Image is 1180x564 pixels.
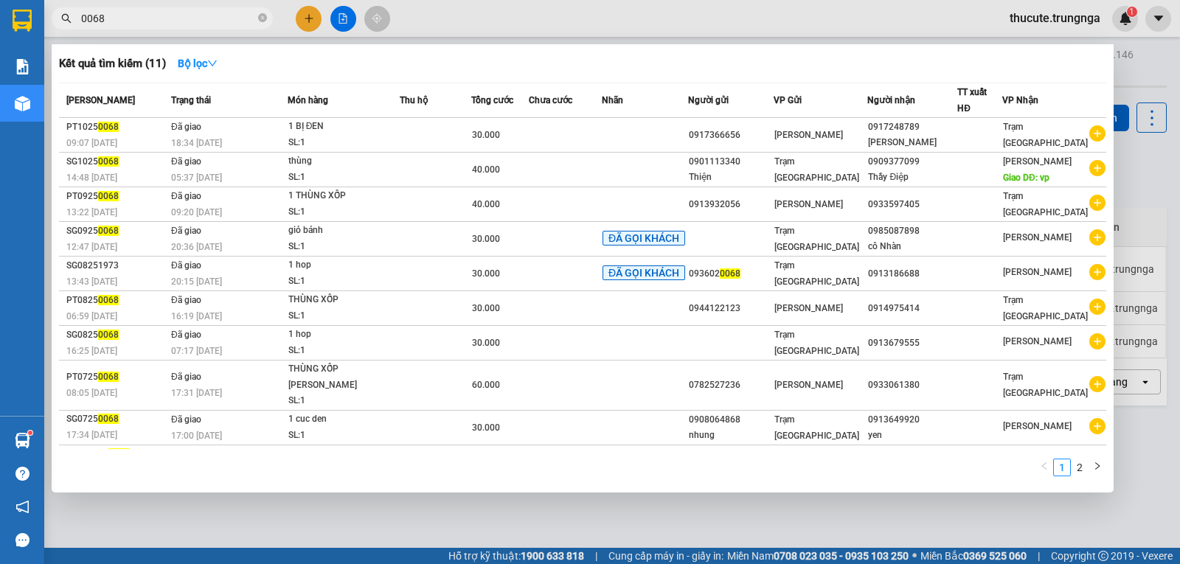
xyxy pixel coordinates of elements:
[868,239,957,254] div: cô Nhàn
[28,431,32,435] sup: 1
[66,293,167,308] div: PT0825
[868,223,957,239] div: 0985087898
[688,95,729,105] span: Người gửi
[1089,229,1106,246] span: plus-circle
[15,533,29,547] span: message
[66,258,167,274] div: SG08251973
[66,189,167,204] div: PT0925
[868,266,957,282] div: 0913186688
[98,191,119,201] span: 0068
[288,188,399,204] div: 1 THÙNG XỐP
[1003,372,1088,398] span: Trạm [GEOGRAPHIC_DATA]
[472,164,500,175] span: 40.000
[1040,462,1049,470] span: left
[288,446,399,462] div: 1 hop
[288,411,399,428] div: 1 cuc den
[1089,418,1106,434] span: plus-circle
[867,95,915,105] span: Người nhận
[98,156,119,167] span: 0068
[288,292,399,308] div: THÙNG XỐP
[689,154,773,170] div: 0901113340
[689,197,773,212] div: 0913932056
[1003,173,1049,183] span: Giao DĐ: vp
[288,274,399,290] div: SL: 1
[472,422,500,433] span: 30.000
[15,96,30,111] img: warehouse-icon
[66,95,135,105] span: [PERSON_NAME]
[868,170,957,185] div: Thầy Điệp
[1003,267,1072,277] span: [PERSON_NAME]
[171,346,222,356] span: 07:17 [DATE]
[1035,459,1053,476] button: left
[868,197,957,212] div: 0933597405
[66,138,117,148] span: 09:07 [DATE]
[288,119,399,135] div: 1 BỊ ĐEN
[171,207,222,217] span: 09:20 [DATE]
[171,311,222,321] span: 16:19 [DATE]
[774,380,843,390] span: [PERSON_NAME]
[1089,333,1106,349] span: plus-circle
[689,301,773,316] div: 0944122123
[774,156,859,183] span: Trạm [GEOGRAPHIC_DATA]
[288,343,399,359] div: SL: 1
[288,257,399,274] div: 1 hop
[1035,459,1053,476] li: Previous Page
[471,95,513,105] span: Tổng cước
[288,153,399,170] div: thùng
[171,276,222,287] span: 20:15 [DATE]
[166,52,229,75] button: Bộ lọcdown
[1003,421,1072,431] span: [PERSON_NAME]
[66,446,167,462] div: SG110725
[1053,459,1071,476] li: 1
[288,308,399,324] div: SL: 1
[472,234,500,244] span: 30.000
[472,380,500,390] span: 60.000
[66,327,167,343] div: SG0825
[178,58,218,69] strong: Bộ lọc
[98,226,119,236] span: 0068
[15,467,29,481] span: question-circle
[1003,122,1088,148] span: Trạm [GEOGRAPHIC_DATA]
[288,204,399,220] div: SL: 1
[171,156,201,167] span: Đã giao
[603,265,685,280] span: ĐÃ GỌI KHÁCH
[66,119,167,135] div: PT1025
[66,242,117,252] span: 12:47 [DATE]
[171,95,211,105] span: Trạng thái
[171,414,201,425] span: Đã giao
[59,56,166,72] h3: Kết quả tìm kiếm ( 11 )
[66,223,167,239] div: SG0925
[15,500,29,514] span: notification
[1089,376,1106,392] span: plus-circle
[1003,295,1088,321] span: Trạm [GEOGRAPHIC_DATA]
[288,428,399,444] div: SL: 1
[689,266,773,282] div: 093602
[288,170,399,186] div: SL: 1
[689,412,773,428] div: 0908064868
[66,207,117,217] span: 13:22 [DATE]
[1089,264,1106,280] span: plus-circle
[529,95,572,105] span: Chưa cước
[1089,195,1106,211] span: plus-circle
[98,414,119,424] span: 0068
[66,276,117,287] span: 13:43 [DATE]
[171,226,201,236] span: Đã giao
[288,393,399,409] div: SL: 1
[171,242,222,252] span: 20:36 [DATE]
[1003,191,1088,217] span: Trạm [GEOGRAPHIC_DATA]
[171,191,201,201] span: Đã giao
[13,10,32,32] img: logo-vxr
[1072,459,1088,476] a: 2
[774,260,859,287] span: Trạm [GEOGRAPHIC_DATA]
[66,346,117,356] span: 16:25 [DATE]
[66,369,167,385] div: PT0725
[66,173,117,183] span: 14:48 [DATE]
[472,303,500,313] span: 30.000
[1003,156,1072,167] span: [PERSON_NAME]
[689,170,773,185] div: Thiện
[15,433,30,448] img: warehouse-icon
[472,338,500,348] span: 30.000
[98,295,119,305] span: 0068
[720,268,740,279] span: 0068
[98,330,119,340] span: 0068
